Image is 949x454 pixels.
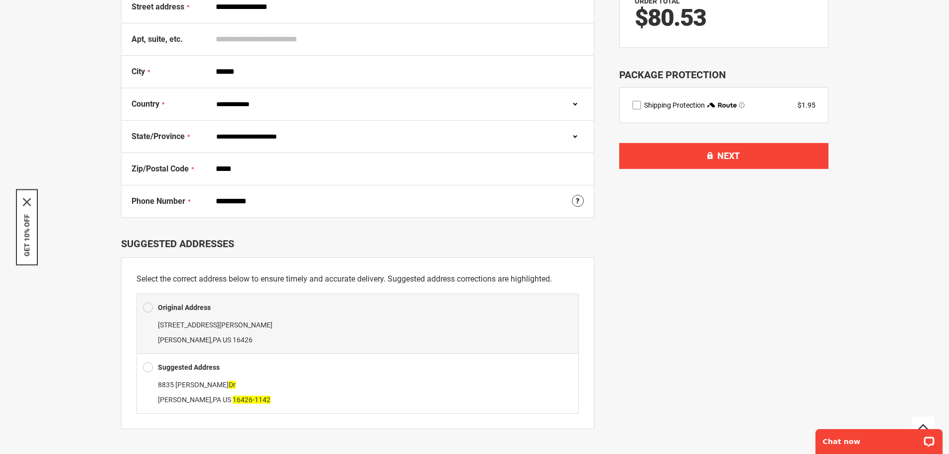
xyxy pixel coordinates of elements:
div: Package Protection [619,68,828,82]
svg: close icon [23,198,31,206]
span: PA [213,336,221,344]
button: Next [619,143,828,169]
span: Learn more [739,102,745,108]
div: Suggested Addresses [121,238,594,250]
span: [STREET_ADDRESS][PERSON_NAME] [158,321,272,329]
span: Zip/Postal Code [132,164,189,173]
div: $1.95 [798,100,815,110]
button: Close [23,198,31,206]
span: City [132,67,145,76]
button: GET 10% OFF [23,214,31,256]
span: Country [132,99,159,109]
span: [PERSON_NAME] [158,336,211,344]
span: 8835 [PERSON_NAME] [158,381,236,389]
span: 16426 [233,336,253,344]
span: State/Province [132,132,185,141]
span: Street address [132,2,184,11]
span: 16426-1142 [233,396,271,404]
iframe: LiveChat chat widget [809,423,949,454]
span: Next [717,151,740,161]
p: Select the correct address below to ensure timely and accurate delivery. Suggested address correc... [136,273,579,286]
div: , [143,317,572,347]
span: Shipping Protection [644,101,705,109]
div: route shipping protection selector element [632,100,815,110]
span: US [223,336,231,344]
span: PA [213,396,221,404]
b: Original Address [158,303,211,311]
b: Suggested Address [158,363,220,371]
span: [PERSON_NAME] [158,396,211,404]
span: $80.53 [635,3,706,32]
span: Phone Number [132,196,185,206]
span: Dr [229,381,236,389]
span: US [223,396,231,404]
div: , [143,377,572,407]
span: Apt, suite, etc. [132,34,183,44]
